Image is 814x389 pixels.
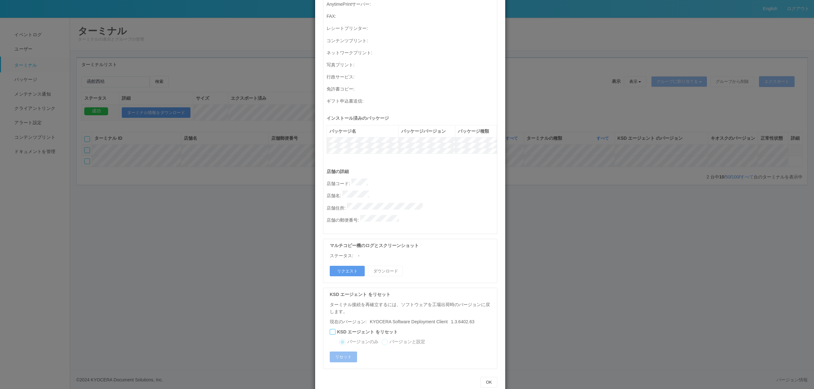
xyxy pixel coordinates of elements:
[330,291,494,298] p: KSD エージェント をリセット
[327,191,497,199] p: 店舗名 :
[347,339,378,345] label: バージョンのみ
[330,301,494,315] p: ターミナル接続を再確立するには、ソフトウェアを工場出荷時のバージョンに戻します。
[327,115,497,122] p: インストール済みのパッケージ
[480,377,497,388] button: OK
[327,215,497,224] p: 店舗の郵便番号 :
[327,84,497,93] p: 免許書コピー :
[401,128,452,135] div: パッケージバージョン
[327,178,497,187] p: 店舗コード :
[327,72,497,81] p: 行政サービス :
[330,266,365,277] button: リクエスト
[327,23,497,32] p: レシートプリンター :
[370,319,448,324] span: KYOCERA Software Deployment Client
[367,319,474,324] span: 1.3.6402.63
[327,96,497,105] p: ギフト申込書送信 :
[327,60,497,69] p: 写真プリント :
[327,48,497,57] p: ネットワークプリント :
[327,36,497,44] p: コンテンツプリント :
[330,319,494,325] p: 現在のバージョン:
[330,242,494,249] p: マルチコピー機のログとスクリーンショット
[327,168,497,175] p: 店舗の詳細
[327,203,497,212] p: 店舗住所 :
[390,339,425,345] label: バージョンと設定
[329,128,396,135] div: パッケージ名
[330,352,357,362] button: リセット
[458,128,494,135] div: パッケージ種類
[330,252,353,259] p: ステータス:
[368,266,403,277] button: ダウンロード
[327,11,497,20] p: FAX :
[337,329,398,335] label: KSD エージェント をリセット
